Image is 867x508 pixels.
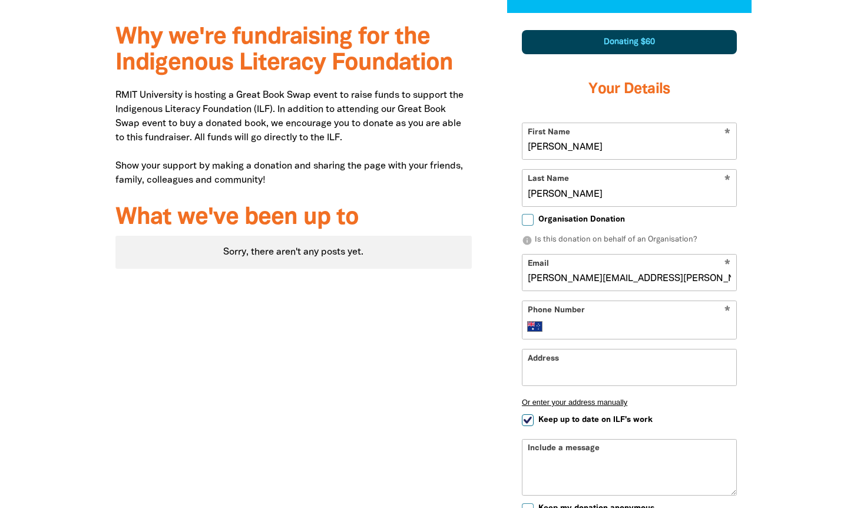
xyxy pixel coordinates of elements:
[115,236,472,269] div: Paginated content
[115,27,453,74] span: Why we're fundraising for the Indigenous Literacy Foundation
[115,205,472,231] h3: What we've been up to
[724,306,730,317] i: Required
[522,30,737,54] div: Donating $60
[522,214,534,226] input: Organisation Donation
[522,235,737,246] p: Is this donation on behalf of an Organisation?
[538,214,625,225] span: Organisation Donation
[115,236,472,269] div: Sorry, there aren't any posts yet.
[115,88,472,187] p: RMIT University is hosting a Great Book Swap event to raise funds to support the Indigenous Liter...
[538,414,653,425] span: Keep up to date on ILF's work
[522,66,737,113] h3: Your Details
[522,414,534,426] input: Keep up to date on ILF's work
[522,398,737,407] button: Or enter your address manually
[522,235,532,246] i: info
